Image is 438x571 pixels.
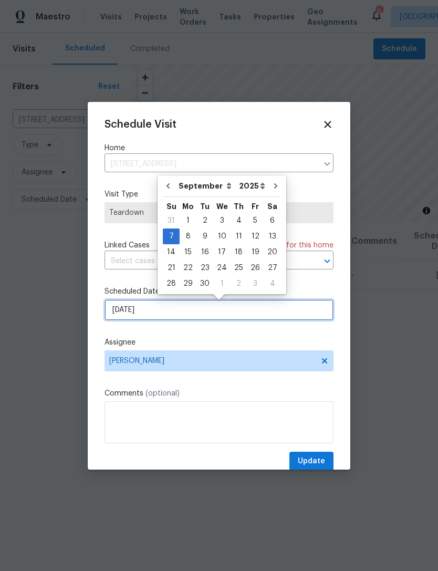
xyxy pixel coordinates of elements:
div: 1 [213,276,231,291]
input: Select cases [105,253,304,269]
button: Go to previous month [160,175,176,196]
div: 3 [213,213,231,228]
abbr: Sunday [166,203,176,210]
div: Fri Oct 03 2025 [247,276,264,292]
input: M/D/YYYY [105,299,333,320]
label: Comments [105,388,333,399]
button: Update [289,452,333,471]
div: Thu Oct 02 2025 [231,276,247,292]
label: Visit Type [105,189,333,200]
div: 24 [213,261,231,275]
span: Linked Cases [105,240,150,251]
div: Sun Sep 14 2025 [163,244,180,260]
div: Thu Sep 18 2025 [231,244,247,260]
div: Wed Oct 01 2025 [213,276,231,292]
div: Tue Sep 02 2025 [196,213,213,229]
div: 2 [231,276,247,291]
div: Thu Sep 11 2025 [231,229,247,244]
div: 1 [180,213,196,228]
div: 3 [247,276,264,291]
span: (optional) [145,390,180,397]
div: Sat Sep 06 2025 [264,213,281,229]
div: Fri Sep 26 2025 [247,260,264,276]
select: Month [176,178,236,194]
div: Mon Sep 15 2025 [180,244,196,260]
div: 17 [213,245,231,259]
span: Close [322,119,333,130]
div: Sun Aug 31 2025 [163,213,180,229]
div: Sun Sep 21 2025 [163,260,180,276]
abbr: Thursday [234,203,244,210]
div: Sat Sep 20 2025 [264,244,281,260]
div: 31 [163,213,180,228]
span: [PERSON_NAME] [109,357,315,365]
div: Wed Sep 17 2025 [213,244,231,260]
div: 16 [196,245,213,259]
span: Update [298,455,325,468]
div: 12 [247,229,264,244]
div: 6 [264,213,281,228]
div: Tue Sep 30 2025 [196,276,213,292]
div: 5 [247,213,264,228]
div: 2 [196,213,213,228]
div: 22 [180,261,196,275]
div: 28 [163,276,180,291]
div: 14 [163,245,180,259]
div: Tue Sep 16 2025 [196,244,213,260]
div: Sun Sep 07 2025 [163,229,180,244]
div: 19 [247,245,264,259]
div: Thu Sep 04 2025 [231,213,247,229]
div: 30 [196,276,213,291]
div: 10 [213,229,231,244]
div: 18 [231,245,247,259]
div: Wed Sep 24 2025 [213,260,231,276]
div: Tue Sep 09 2025 [196,229,213,244]
div: 26 [247,261,264,275]
div: 25 [231,261,247,275]
div: 13 [264,229,281,244]
button: Go to next month [268,175,284,196]
div: 21 [163,261,180,275]
label: Scheduled Date [105,286,333,297]
div: Sat Oct 04 2025 [264,276,281,292]
abbr: Saturday [267,203,277,210]
abbr: Monday [182,203,194,210]
select: Year [236,178,268,194]
div: 15 [180,245,196,259]
div: 8 [180,229,196,244]
div: 27 [264,261,281,275]
div: Thu Sep 25 2025 [231,260,247,276]
abbr: Friday [252,203,259,210]
div: Fri Sep 19 2025 [247,244,264,260]
button: Open [320,254,335,268]
div: 4 [231,213,247,228]
div: 11 [231,229,247,244]
div: Wed Sep 10 2025 [213,229,231,244]
div: 29 [180,276,196,291]
label: Home [105,143,333,153]
div: Mon Sep 01 2025 [180,213,196,229]
div: 23 [196,261,213,275]
div: 9 [196,229,213,244]
div: Wed Sep 03 2025 [213,213,231,229]
abbr: Wednesday [216,203,228,210]
abbr: Tuesday [200,203,210,210]
div: Sun Sep 28 2025 [163,276,180,292]
div: Sat Sep 27 2025 [264,260,281,276]
input: Enter in an address [105,156,318,172]
div: 20 [264,245,281,259]
div: 4 [264,276,281,291]
div: Mon Sep 29 2025 [180,276,196,292]
label: Assignee [105,337,333,348]
div: Tue Sep 23 2025 [196,260,213,276]
span: Teardown [109,207,329,218]
span: Schedule Visit [105,119,176,130]
div: Sat Sep 13 2025 [264,229,281,244]
div: 7 [163,229,180,244]
div: Mon Sep 08 2025 [180,229,196,244]
div: Fri Sep 05 2025 [247,213,264,229]
div: Fri Sep 12 2025 [247,229,264,244]
div: Mon Sep 22 2025 [180,260,196,276]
